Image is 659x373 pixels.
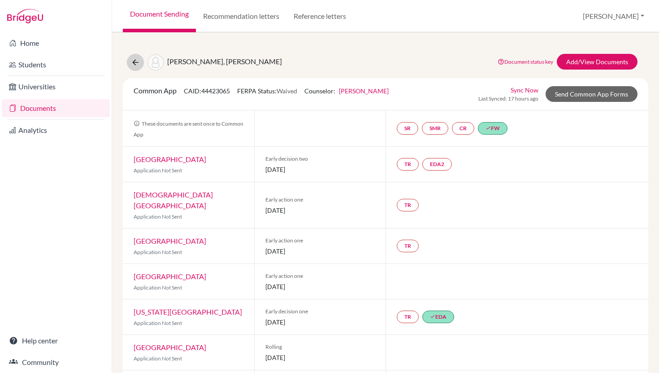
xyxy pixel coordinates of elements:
a: Analytics [2,121,110,139]
span: Early action one [265,237,375,245]
span: Counselor: [304,87,389,95]
a: TR [397,158,419,171]
span: Application Not Sent [134,320,182,326]
a: Universities [2,78,110,96]
span: Application Not Sent [134,249,182,255]
a: TR [397,240,419,252]
span: Last Synced: 17 hours ago [478,95,538,103]
a: [GEOGRAPHIC_DATA] [134,155,206,163]
a: SR [397,122,418,135]
i: done [430,314,435,319]
span: [DATE] [265,246,375,256]
span: [DATE] [265,206,375,215]
span: Rolling [265,343,375,351]
span: Application Not Sent [134,167,182,174]
a: Help center [2,332,110,350]
a: Add/View Documents [557,54,637,70]
a: TR [397,199,419,211]
a: [PERSON_NAME] [339,87,389,95]
span: Waived [277,87,297,95]
a: [GEOGRAPHIC_DATA] [134,343,206,351]
a: SMR [422,122,448,135]
i: done [486,125,491,131]
a: doneFW [478,122,507,135]
img: Bridge-U [7,9,43,23]
span: CAID: 44423065 [184,87,230,95]
span: Early action one [265,272,375,280]
a: Home [2,34,110,52]
span: Application Not Sent [134,355,182,362]
a: TR [397,311,419,323]
span: Early decision two [265,155,375,163]
span: [PERSON_NAME], [PERSON_NAME] [167,57,282,66]
a: [DEMOGRAPHIC_DATA] [GEOGRAPHIC_DATA] [134,190,213,210]
a: Community [2,353,110,371]
span: FERPA Status: [237,87,297,95]
span: [DATE] [265,165,375,174]
button: [PERSON_NAME] [579,8,648,25]
a: Send Common App Forms [546,86,637,102]
a: [GEOGRAPHIC_DATA] [134,237,206,245]
span: [DATE] [265,282,375,291]
span: Application Not Sent [134,284,182,291]
span: [DATE] [265,353,375,362]
a: [US_STATE][GEOGRAPHIC_DATA] [134,307,242,316]
a: doneEDA [422,311,454,323]
a: EDA2 [422,158,452,171]
span: Application Not Sent [134,213,182,220]
a: [GEOGRAPHIC_DATA] [134,272,206,281]
span: [DATE] [265,317,375,327]
a: Students [2,56,110,74]
a: Document status key [498,58,553,65]
a: Sync Now [511,85,538,95]
span: Common App [134,86,177,95]
span: Early action one [265,196,375,204]
a: Documents [2,99,110,117]
a: CR [452,122,474,135]
span: These documents are sent once to Common App [134,120,243,138]
span: Early decision one [265,307,375,316]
